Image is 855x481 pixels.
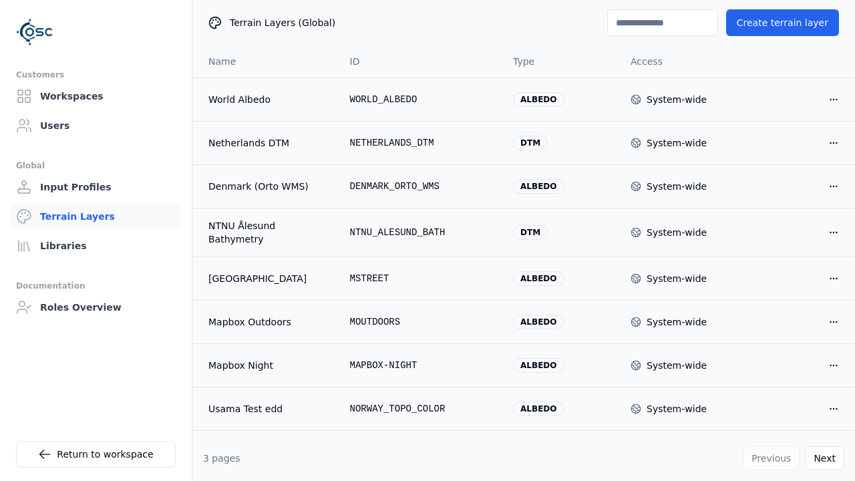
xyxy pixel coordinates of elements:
div: NTNU_ALESUND_BATH [350,226,492,239]
span: Terrain Layers (Global) [230,16,335,29]
div: System-wide [647,93,707,106]
a: Input Profiles [11,174,181,200]
th: ID [339,45,503,77]
a: Users [11,112,181,139]
button: Create terrain layer [726,9,839,36]
div: Customers [16,67,176,83]
div: NORWAY_TOPO_COLOR [350,402,492,416]
div: MSTREET [350,272,492,285]
div: MAPBOX-NIGHT [350,359,492,372]
img: Logo [16,13,53,51]
a: Terrain Layers [11,203,181,230]
div: Documentation [16,278,176,294]
a: Netherlands DTM [208,136,329,150]
div: DENMARK_ORTO_WMS [350,180,492,193]
div: dtm [513,225,548,240]
th: Access [620,45,737,77]
a: Libraries [11,232,181,259]
span: 3 pages [203,453,240,464]
a: Mapbox Night [208,359,329,372]
div: albedo [513,271,564,286]
th: Name [192,45,339,77]
div: albedo [513,315,564,329]
div: System-wide [647,359,707,372]
th: Type [502,45,620,77]
div: MOUTDOORS [350,315,492,329]
a: Mapbox Outdoors [208,315,329,329]
a: [GEOGRAPHIC_DATA] [208,272,329,285]
div: albedo [513,92,564,107]
a: Workspaces [11,83,181,110]
div: System-wide [647,136,707,150]
div: System-wide [647,272,707,285]
div: System-wide [647,402,707,416]
div: albedo [513,358,564,373]
a: World Albedo [208,93,329,106]
div: Global [16,158,176,174]
a: Usama Test edd [208,402,329,416]
a: Roles Overview [11,294,181,321]
a: NTNU Ålesund Bathymetry [208,219,329,246]
div: albedo [513,402,564,416]
div: albedo [513,179,564,194]
div: System-wide [647,226,707,239]
div: System-wide [647,180,707,193]
div: NETHERLANDS_DTM [350,136,492,150]
div: System-wide [647,315,707,329]
a: Return to workspace [16,441,176,468]
a: Denmark (Orto WMS) [208,180,329,193]
div: WORLD_ALBEDO [350,93,492,106]
div: dtm [513,136,548,150]
button: Next [805,446,844,470]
